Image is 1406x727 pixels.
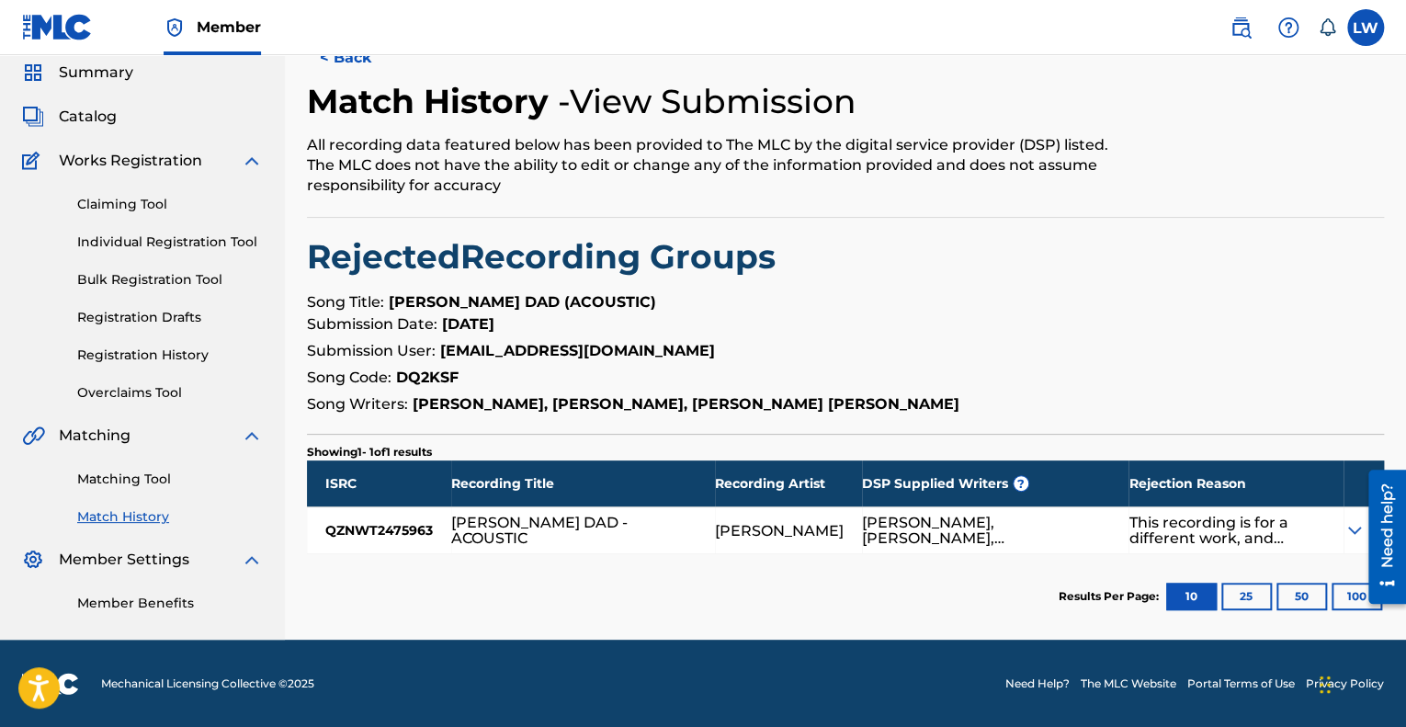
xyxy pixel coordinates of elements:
img: Catalog [22,106,44,128]
div: User Menu [1347,9,1384,46]
button: 100 [1332,583,1382,610]
span: Catalog [59,106,117,128]
span: Member [197,17,261,38]
a: Matching Tool [77,470,263,489]
a: Registration Drafts [77,308,263,327]
iframe: Chat Widget [1314,639,1406,727]
a: Member Benefits [77,594,263,613]
div: Rejection Reason [1128,460,1344,506]
span: ? [1014,476,1028,491]
a: SummarySummary [22,62,133,84]
a: Overclaims Tool [77,383,263,403]
h2: Rejected Recording Groups [307,236,1384,278]
span: Works Registration [59,150,202,172]
img: Matching [22,425,45,447]
div: [PERSON_NAME], [PERSON_NAME], [PERSON_NAME] [862,515,1111,546]
p: Results Per Page: [1059,588,1163,605]
h2: Match History [307,81,558,122]
div: DSP Supplied Writers [862,460,1129,506]
img: help [1277,17,1299,39]
img: expand [241,150,263,172]
img: Expand Icon [1344,519,1366,541]
img: Top Rightsholder [164,17,186,39]
span: Song Title: [307,293,384,311]
h4: - View Submission [558,81,856,122]
span: Matching [59,425,130,447]
a: Privacy Policy [1306,676,1384,692]
img: Member Settings [22,549,44,571]
span: Mechanical Licensing Collective © 2025 [101,676,314,692]
a: Registration History [77,346,263,365]
a: CatalogCatalog [22,106,117,128]
strong: [EMAIL_ADDRESS][DOMAIN_NAME] [440,342,715,359]
img: expand [241,549,263,571]
a: Individual Registration Tool [77,233,263,252]
img: search [1230,17,1252,39]
span: Submission User: [307,342,436,359]
strong: DQ2KSF [396,369,459,386]
button: 50 [1276,583,1327,610]
a: Need Help? [1005,676,1070,692]
img: expand [241,425,263,447]
a: Public Search [1222,9,1259,46]
a: Match History [77,507,263,527]
span: Song Writers: [307,395,408,413]
div: Recording Artist [715,460,862,506]
button: 10 [1166,583,1217,610]
span: Summary [59,62,133,84]
div: All recording data featured below has been provided to The MLC by the digital service provider (D... [307,135,1136,196]
div: Drag [1320,657,1331,712]
div: Recording Title [451,460,715,506]
div: [PERSON_NAME] DAD - ACOUSTIC [451,515,697,546]
div: ISRC [307,460,451,506]
strong: [PERSON_NAME] DAD (ACOUSTIC) [389,293,656,311]
strong: [PERSON_NAME], [PERSON_NAME], [PERSON_NAME] [PERSON_NAME] [413,395,959,413]
strong: [DATE] [442,315,494,333]
img: logo [22,673,79,695]
a: Bulk Registration Tool [77,270,263,290]
a: The MLC Website [1081,676,1176,692]
span: Submission Date: [307,315,437,333]
div: [PERSON_NAME] [715,523,844,539]
span: Member Settings [59,549,189,571]
p: Showing 1 - 1 of 1 results [307,444,432,460]
div: Notifications [1318,18,1336,37]
span: Song Code: [307,369,391,386]
div: This recording is for a different work, and therefore cannot be matched to the suggested MLC Song... [1128,515,1325,546]
button: < Back [307,35,417,81]
img: Summary [22,62,44,84]
a: Claiming Tool [77,195,263,214]
a: Portal Terms of Use [1187,676,1295,692]
div: Help [1270,9,1307,46]
button: 25 [1221,583,1272,610]
img: Works Registration [22,150,46,172]
div: QZNWT2475963 [307,507,451,553]
img: MLC Logo [22,14,93,40]
iframe: Resource Center [1355,462,1406,610]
